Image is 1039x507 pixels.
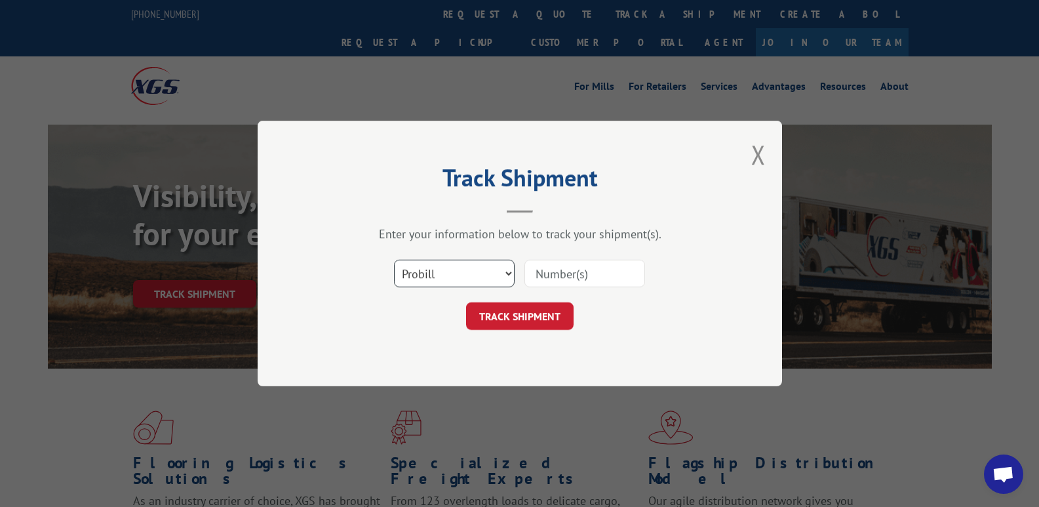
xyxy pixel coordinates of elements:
[984,455,1023,494] div: Open chat
[751,137,766,172] button: Close modal
[466,302,574,330] button: TRACK SHIPMENT
[524,260,645,287] input: Number(s)
[323,226,716,241] div: Enter your information below to track your shipment(s).
[323,169,716,193] h2: Track Shipment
